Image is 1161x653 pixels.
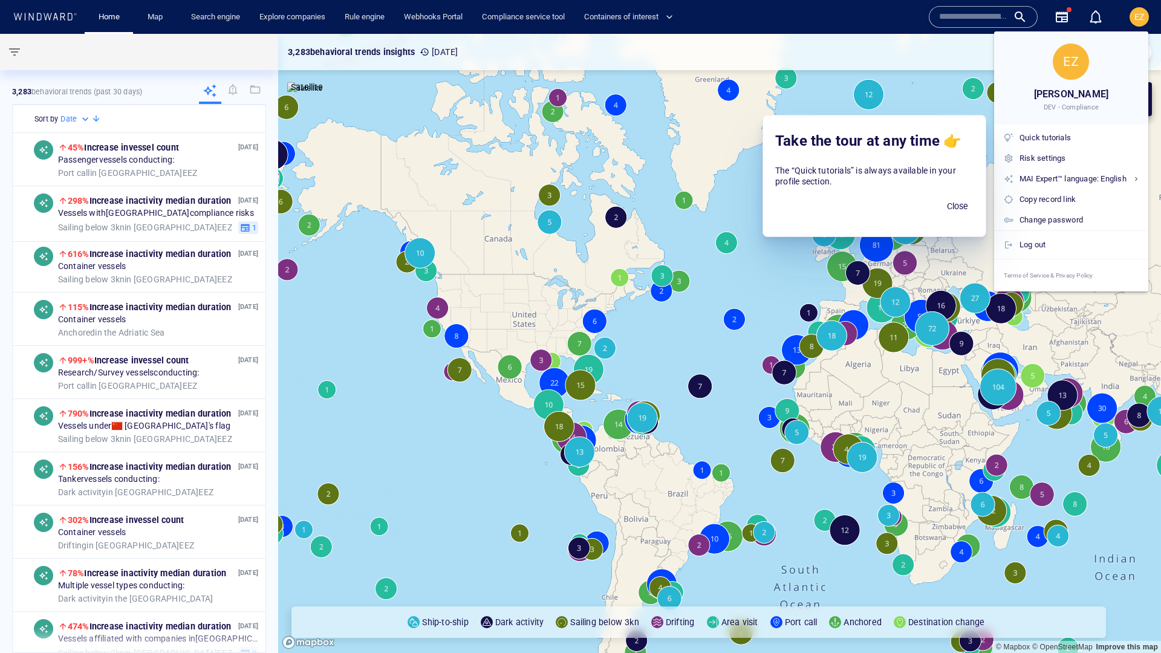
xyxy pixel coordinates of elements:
[1020,213,1139,227] div: Change password
[1020,152,1139,165] div: Risk settings
[1020,172,1139,186] div: MAI Expert™ language: English
[1020,193,1139,206] div: Copy record link
[994,259,1148,291] a: Terms of Service & Privacy Policy
[1044,103,1099,112] span: DEV - Compliance
[1020,131,1139,145] div: Quick tutorials
[1034,86,1109,103] span: [PERSON_NAME]
[943,199,972,214] span: Close
[1063,54,1079,69] span: EZ
[775,132,961,150] span: Take the tour at any time 👉
[938,195,977,218] button: Close
[1020,238,1139,252] div: Log out
[1110,599,1152,644] iframe: Chat
[775,166,974,187] h6: The “Quick tutorials” is always available in your profile section.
